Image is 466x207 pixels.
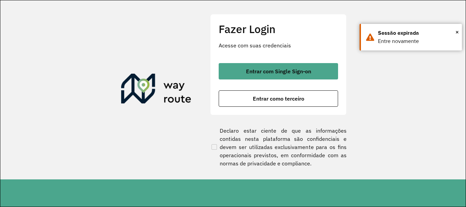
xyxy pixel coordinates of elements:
span: Entrar com Single Sign-on [246,69,311,74]
label: Declaro estar ciente de que as informações contidas nesta plataforma são confidenciais e devem se... [210,127,347,167]
img: Roteirizador AmbevTech [121,74,191,106]
h2: Fazer Login [219,23,338,35]
button: button [219,63,338,79]
button: Close [455,27,459,37]
span: × [455,27,459,37]
p: Acesse com suas credenciais [219,41,338,49]
div: Sessão expirada [378,29,457,37]
span: Entrar como terceiro [253,96,304,101]
div: Entre novamente [378,37,457,45]
button: button [219,90,338,107]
